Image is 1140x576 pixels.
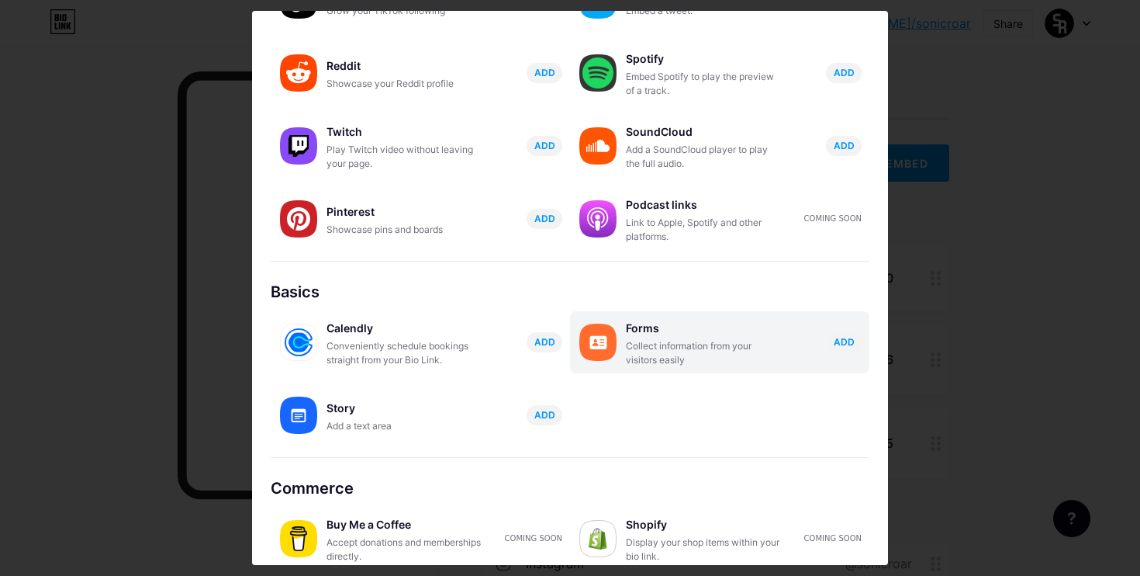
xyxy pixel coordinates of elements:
[804,213,862,224] div: Coming soon
[626,216,781,244] div: Link to Apple, Spotify and other platforms.
[527,209,562,229] button: ADD
[280,397,317,434] img: story
[271,280,869,304] div: Basics
[280,127,317,165] img: twitch
[280,54,317,92] img: reddit
[534,335,555,349] span: ADD
[826,332,862,352] button: ADD
[834,66,855,79] span: ADD
[626,70,781,98] div: Embed Spotify to play the preview of a track.
[579,54,617,92] img: spotify
[505,533,562,544] div: Coming soon
[326,419,482,433] div: Add a text area
[534,408,555,422] span: ADD
[326,317,482,339] div: Calendly
[326,339,482,367] div: Conveniently schedule bookings straight from your Bio Link.
[804,533,862,544] div: Coming soon
[527,136,562,156] button: ADD
[326,536,482,564] div: Accept donations and memberships directly.
[326,201,482,223] div: Pinterest
[534,66,555,79] span: ADD
[280,324,317,361] img: calendly
[280,200,317,238] img: pinterest
[579,127,617,165] img: soundcloud
[626,339,781,367] div: Collect information from your visitors easily
[834,139,855,152] span: ADD
[534,139,555,152] span: ADD
[326,223,482,237] div: Showcase pins and boards
[626,317,781,339] div: Forms
[527,63,562,83] button: ADD
[626,48,781,70] div: Spotify
[326,397,482,419] div: Story
[626,121,781,143] div: SoundCloud
[271,477,869,500] div: Commerce
[280,520,317,557] img: buymeacoffee
[579,200,617,238] img: podcastlinks
[326,4,482,18] div: Grow your TikTok following
[326,55,482,77] div: Reddit
[626,143,781,171] div: Add a SoundCloud player to play the full audio.
[527,405,562,425] button: ADD
[626,514,781,536] div: Shopify
[527,332,562,352] button: ADD
[579,520,617,557] img: shopify
[834,335,855,349] span: ADD
[626,4,781,18] div: Embed a tweet.
[826,136,862,156] button: ADD
[626,536,781,564] div: Display your shop items within your bio link.
[326,77,482,91] div: Showcase your Reddit profile
[826,63,862,83] button: ADD
[326,121,482,143] div: Twitch
[534,212,555,225] span: ADD
[326,143,482,171] div: Play Twitch video without leaving your page.
[626,194,781,216] div: Podcast links
[579,324,617,361] img: forms
[326,514,482,536] div: Buy Me a Coffee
